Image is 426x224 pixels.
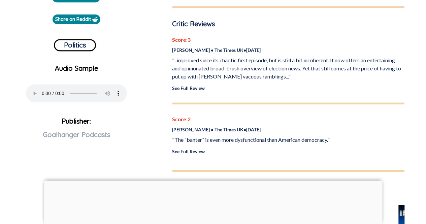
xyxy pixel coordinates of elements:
p: Score: 3 [172,36,404,44]
p: [PERSON_NAME] • The Times UK • [DATE] [172,46,404,54]
p: [PERSON_NAME] • The Times UK • [DATE] [172,126,404,133]
a: See Full Review [172,149,205,154]
a: Politics [54,36,96,51]
iframe: Advertisement [44,181,382,222]
p: "...improved since its chaotic first episode, but is still a bit incoherent. It now offers an ent... [172,56,404,81]
audio: Your browser does not support the audio element [26,84,127,102]
p: Score: 2 [172,115,404,123]
button: Politics [54,39,96,51]
a: Share on Reddit [53,14,100,24]
span: Goalhanger Podcasts [43,130,110,139]
p: Critic Reviews [172,19,404,29]
p: "The “banter” is even more dysfunctional than American democracy." [172,136,404,144]
p: Publisher: [5,115,148,163]
a: See Full Review [172,85,205,91]
p: Audio Sample [5,63,148,73]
